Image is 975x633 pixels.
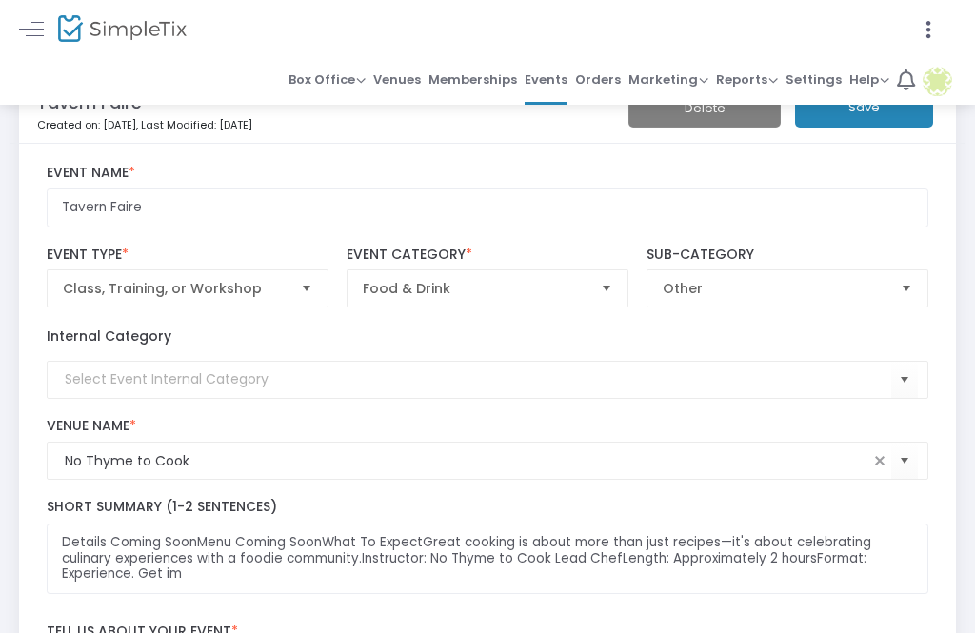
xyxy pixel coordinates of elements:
[868,449,891,472] span: clear
[525,66,567,93] span: Events
[891,442,918,481] button: Select
[293,270,320,307] button: Select
[628,89,781,128] button: Delete
[716,70,778,89] span: Reports
[373,66,421,93] span: Venues
[593,270,620,307] button: Select
[289,70,366,89] span: Box Office
[428,57,517,105] a: Memberships
[347,247,628,264] label: Event Category
[63,279,286,298] span: Class, Training, or Workshop
[628,70,708,89] span: Marketing
[786,66,842,93] span: Settings
[47,418,929,435] label: Venue Name
[891,360,918,399] button: Select
[37,117,638,133] p: Created on: [DATE]
[47,165,929,182] label: Event Name
[628,57,708,105] a: Marketing
[428,66,517,93] span: Memberships
[289,57,366,105] a: Box Office
[47,497,277,516] span: Short Summary (1-2 Sentences)
[65,451,869,471] input: Select Venue
[575,66,621,93] span: Orders
[363,279,586,298] span: Food & Drink
[65,369,892,389] input: Select Event Internal Category
[47,247,328,264] label: Event Type
[663,279,885,298] span: Other
[795,89,933,128] button: Save
[893,270,920,307] button: Select
[47,188,929,227] input: Enter Event Name
[136,117,252,132] span: , Last Modified: [DATE]
[373,57,421,105] a: Venues
[525,57,567,105] a: Events
[575,57,621,105] a: Orders
[849,70,889,89] span: Help
[47,326,171,346] label: Internal Category
[647,247,928,264] label: Sub-Category
[849,57,889,105] a: Help
[786,57,842,105] a: Settings
[716,57,778,105] a: Reports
